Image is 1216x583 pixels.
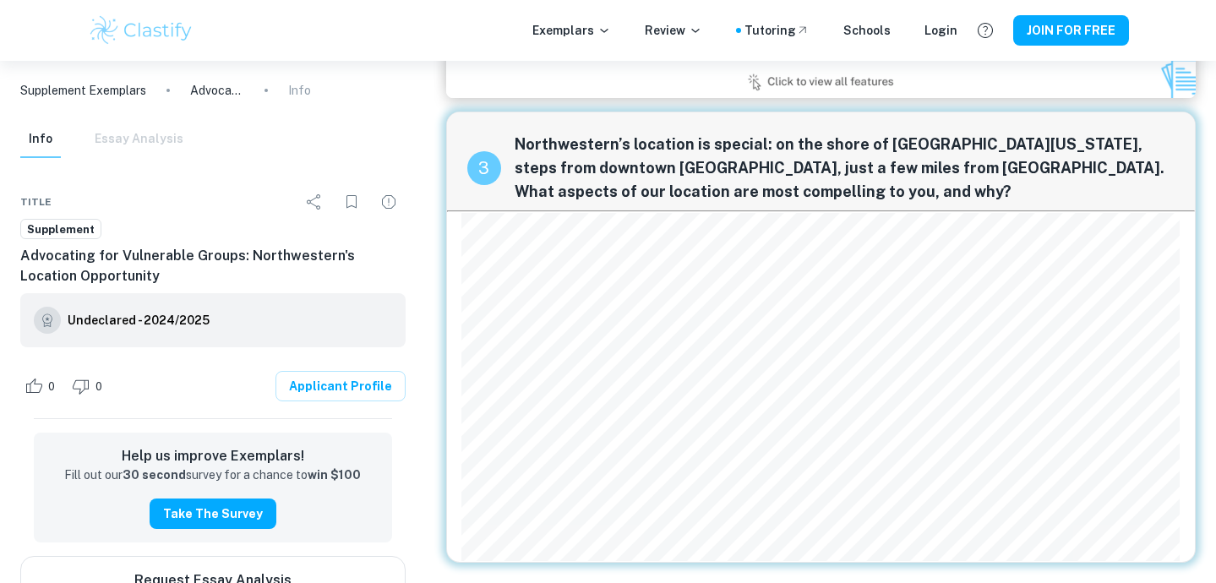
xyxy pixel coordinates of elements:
[20,246,406,286] h6: Advocating for Vulnerable Groups: Northwestern's Location Opportunity
[47,446,379,466] h6: Help us improve Exemplars!
[20,194,52,210] span: Title
[20,121,61,158] button: Info
[39,379,64,395] span: 0
[288,81,311,100] p: Info
[335,185,368,219] div: Bookmark
[924,21,957,40] a: Login
[150,499,276,529] button: Take the Survey
[20,373,64,400] div: Like
[20,81,146,100] a: Supplement Exemplars
[308,468,361,482] strong: win $100
[21,221,101,238] span: Supplement
[1013,15,1129,46] button: JOIN FOR FREE
[744,21,810,40] a: Tutoring
[843,21,891,40] a: Schools
[971,16,1000,45] button: Help and Feedback
[68,311,210,330] h6: Undeclared - 2024/2025
[68,373,112,400] div: Dislike
[68,307,210,334] a: Undeclared - 2024/2025
[64,466,361,485] p: Fill out our survey for a chance to
[123,468,186,482] strong: 30 second
[645,21,702,40] p: Review
[190,81,244,100] p: Advocating for Vulnerable Groups: Northwestern's Location Opportunity
[297,185,331,219] div: Share
[20,219,101,240] a: Supplement
[515,133,1175,204] span: Northwestern’s location is special: on the shore of [GEOGRAPHIC_DATA][US_STATE], steps from downt...
[372,185,406,219] div: Report issue
[275,371,406,401] a: Applicant Profile
[467,151,501,185] div: recipe
[532,21,611,40] p: Exemplars
[86,379,112,395] span: 0
[88,14,195,47] img: Clastify logo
